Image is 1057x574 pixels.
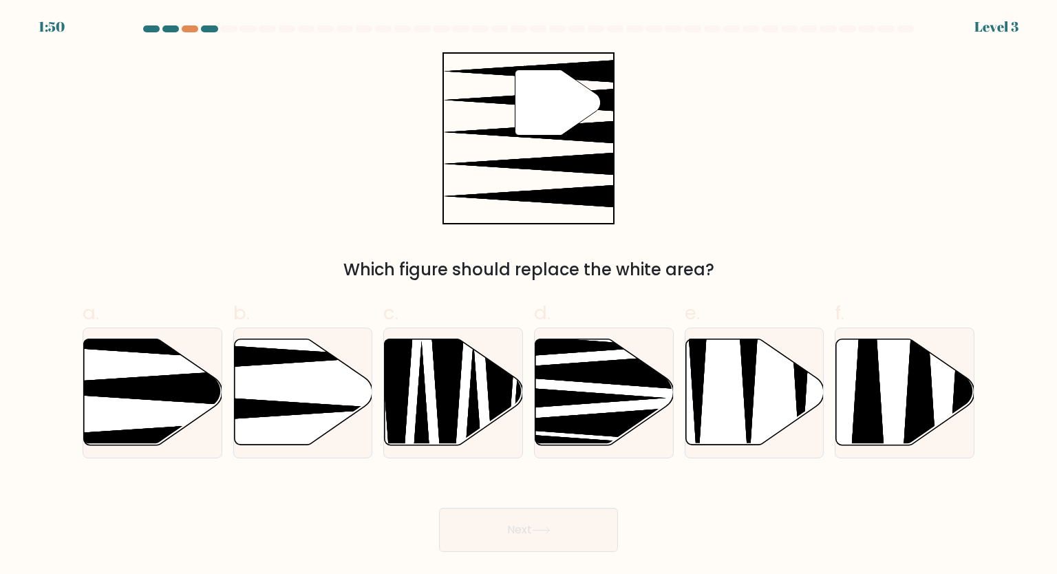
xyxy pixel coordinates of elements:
span: e. [685,299,700,326]
span: c. [383,299,398,326]
span: d. [534,299,551,326]
div: Level 3 [974,17,1018,37]
button: Next [439,508,618,552]
div: 1:50 [39,17,65,37]
div: Which figure should replace the white area? [91,257,966,282]
span: a. [83,299,99,326]
span: f. [835,299,844,326]
span: b. [233,299,250,326]
g: " [515,70,600,136]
